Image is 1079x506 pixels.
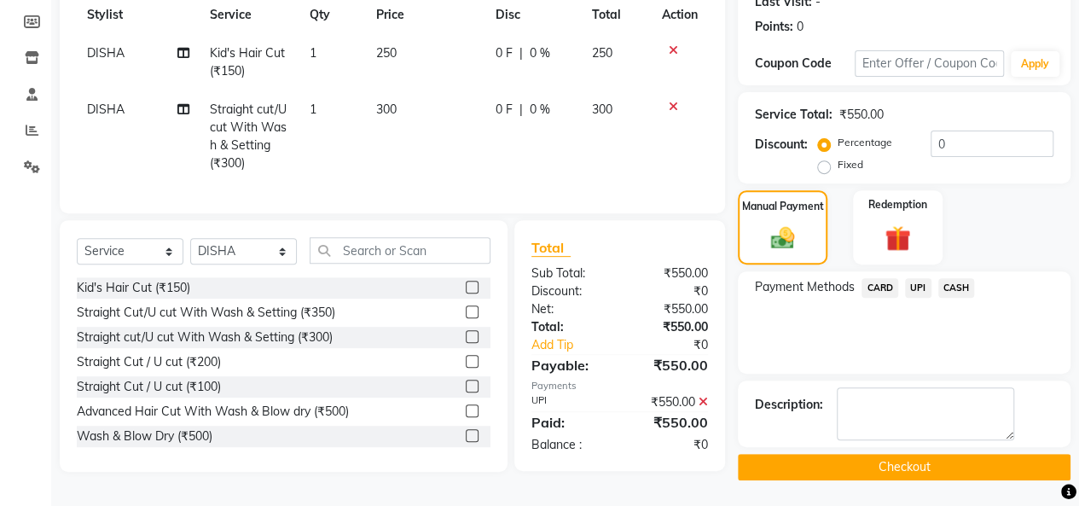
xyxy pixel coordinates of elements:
a: Add Tip [519,336,636,354]
span: Kid's Hair Cut (₹150) [210,45,285,79]
div: Straight Cut / U cut (₹100) [77,378,221,396]
label: Redemption [868,197,927,212]
div: Advanced Hair Cut With Wash & Blow dry (₹500) [77,403,349,421]
span: 1 [310,102,316,117]
div: Wash & Blow Dry (₹500) [77,427,212,445]
span: | [519,101,522,119]
span: 250 [592,45,612,61]
div: 0 [797,18,803,36]
label: Percentage [838,135,892,150]
div: ₹0 [619,282,721,300]
div: Balance : [519,436,620,454]
img: _cash.svg [763,224,803,252]
span: CARD [861,278,898,298]
span: Total [531,239,571,257]
div: ₹0 [619,436,721,454]
div: Straight cut/U cut With Wash & Setting (₹300) [77,329,333,346]
span: DISHA [87,102,125,117]
div: Sub Total: [519,265,620,282]
span: 250 [376,45,397,61]
div: Service Total: [755,106,832,124]
span: | [519,44,522,62]
div: Payments [531,379,708,393]
div: Kid's Hair Cut (₹150) [77,279,190,297]
div: Total: [519,318,620,336]
div: Discount: [755,136,808,154]
span: 0 % [529,101,549,119]
span: CASH [938,278,975,298]
span: DISHA [87,45,125,61]
span: 0 F [495,101,512,119]
span: 0 % [529,44,549,62]
div: ₹550.00 [619,412,721,433]
div: ₹550.00 [619,393,721,411]
span: UPI [905,278,931,298]
div: ₹0 [636,336,721,354]
input: Enter Offer / Coupon Code [855,50,1004,77]
img: _gift.svg [877,223,919,254]
label: Fixed [838,157,863,172]
div: ₹550.00 [619,300,721,318]
div: ₹550.00 [619,265,721,282]
button: Apply [1011,51,1059,77]
div: ₹550.00 [619,318,721,336]
button: Checkout [738,454,1070,480]
span: 1 [310,45,316,61]
div: Coupon Code [755,55,855,73]
div: Paid: [519,412,620,433]
div: Discount: [519,282,620,300]
input: Search or Scan [310,237,490,264]
label: Manual Payment [742,199,824,214]
span: Payment Methods [755,278,855,296]
div: Net: [519,300,620,318]
div: Straight Cut / U cut (₹200) [77,353,221,371]
div: Points: [755,18,793,36]
div: Payable: [519,355,620,375]
div: ₹550.00 [619,355,721,375]
div: ₹550.00 [839,106,884,124]
div: UPI [519,393,620,411]
div: Description: [755,396,823,414]
span: 300 [592,102,612,117]
span: 300 [376,102,397,117]
span: Straight cut/U cut With Wash & Setting (₹300) [210,102,287,171]
div: Straight Cut/U cut With Wash & Setting (₹350) [77,304,335,322]
span: 0 F [495,44,512,62]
